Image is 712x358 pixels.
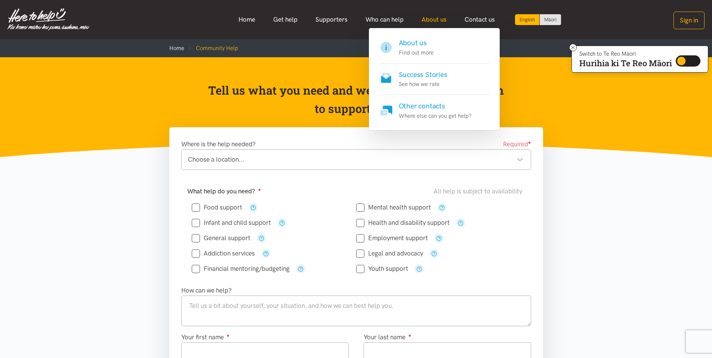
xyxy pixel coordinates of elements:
[192,235,250,241] label: General support
[379,95,489,120] a: Other contacts Where else can you get help?
[409,333,412,338] sup: ●
[356,250,423,257] label: Legal and advocacy
[306,12,357,28] a: Supporters
[399,48,434,57] p: Find out more
[399,101,472,111] h4: Other contacts
[379,38,489,64] a: About us Find out more
[207,81,505,118] p: Tell us what you need and we’ll do everything we can to support you.
[413,12,456,28] a: About us
[515,14,540,25] div: Current language
[528,140,531,145] sup: ●
[399,80,447,89] p: See how we rate
[181,332,230,342] label: Your first name
[399,38,434,48] h4: About us
[181,139,256,149] label: Where is the help needed?
[192,266,290,272] label: Financial mentoring/budgeting
[227,333,230,338] sup: ●
[356,204,431,211] label: Mental health support
[674,12,705,29] button: Sign in
[399,111,472,120] p: Where else can you get help?
[434,186,525,196] div: All help is subject to availability
[399,70,447,80] h4: Success Stories
[540,14,561,25] a: Switch to Te Reo Māori
[258,187,261,192] sup: ●
[579,52,672,56] p: Switch to Te Reo Māori
[264,12,306,28] a: Get help
[357,12,413,28] a: Who can help
[187,186,261,196] label: What help do you need?
[192,220,271,226] label: Infant and child support
[356,235,428,241] label: Employment support
[515,14,561,25] div: Language toggle
[181,285,232,296] label: How can we help?
[369,28,500,131] div: About us
[192,250,255,257] label: Addiction services
[229,12,264,28] a: Home
[356,220,450,226] label: Health and disability support
[364,332,412,342] label: Your last name
[169,45,184,52] a: Home
[192,204,242,211] label: Food support
[456,12,504,28] a: Contact us
[503,139,531,149] span: Required
[7,8,89,31] img: Home
[356,266,408,272] label: Youth support
[579,60,672,67] p: Hurihia ki Te Reo Māori
[184,44,238,53] li: Community Help
[188,154,523,165] div: Choose a location...
[379,64,489,95] a: Success Stories See how we rate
